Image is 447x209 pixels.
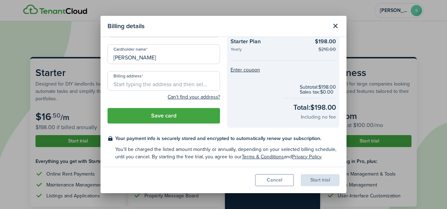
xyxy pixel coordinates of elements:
[115,135,339,142] checkout-terms-main: Your payment info is securely stored and encrypted to automatically renew your subscription.
[315,37,336,46] checkout-summary-item-main-price: $198.00
[242,153,284,160] a: Terms & Conditions
[231,37,310,47] checkout-summary-item-title: Starter Plan
[292,153,322,160] a: Privacy Policy
[108,108,220,123] button: Save card
[300,90,336,95] checkout-subtotal-item: Sales tax: $0.00
[115,146,339,160] checkout-terms-secondary: You'll be charged the listed amount monthly or annually, depending on your selected billing sched...
[318,46,336,53] checkout-summary-item-old-price: $216.00
[108,19,328,33] modal-title: Billing details
[300,85,336,90] checkout-subtotal-item: Subtotal: $198.00
[329,20,341,32] button: Close modal
[231,47,310,53] checkout-summary-item-description: Yearly
[231,68,260,72] button: Enter coupon
[168,94,220,101] button: Can't find your address?
[255,174,294,186] button: Cancel
[293,102,336,113] checkout-total-main: Total: $198.00
[301,113,336,121] checkout-total-secondary: Including no fee
[108,71,220,91] input: Start typing the address and then select from the dropdown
